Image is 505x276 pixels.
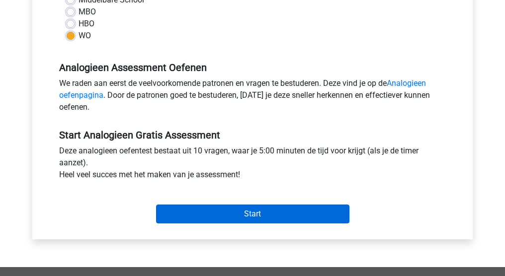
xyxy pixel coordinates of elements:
[52,145,453,185] div: Deze analogieen oefentest bestaat uit 10 vragen, waar je 5:00 minuten de tijd voor krijgt (als je...
[52,77,453,117] div: We raden aan eerst de veelvoorkomende patronen en vragen te bestuderen. Deze vind je op de . Door...
[79,6,96,18] label: MBO
[79,30,91,42] label: WO
[59,62,446,73] h5: Analogieen Assessment Oefenen
[156,205,349,223] input: Start
[79,18,94,30] label: HBO
[59,129,446,141] h5: Start Analogieen Gratis Assessment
